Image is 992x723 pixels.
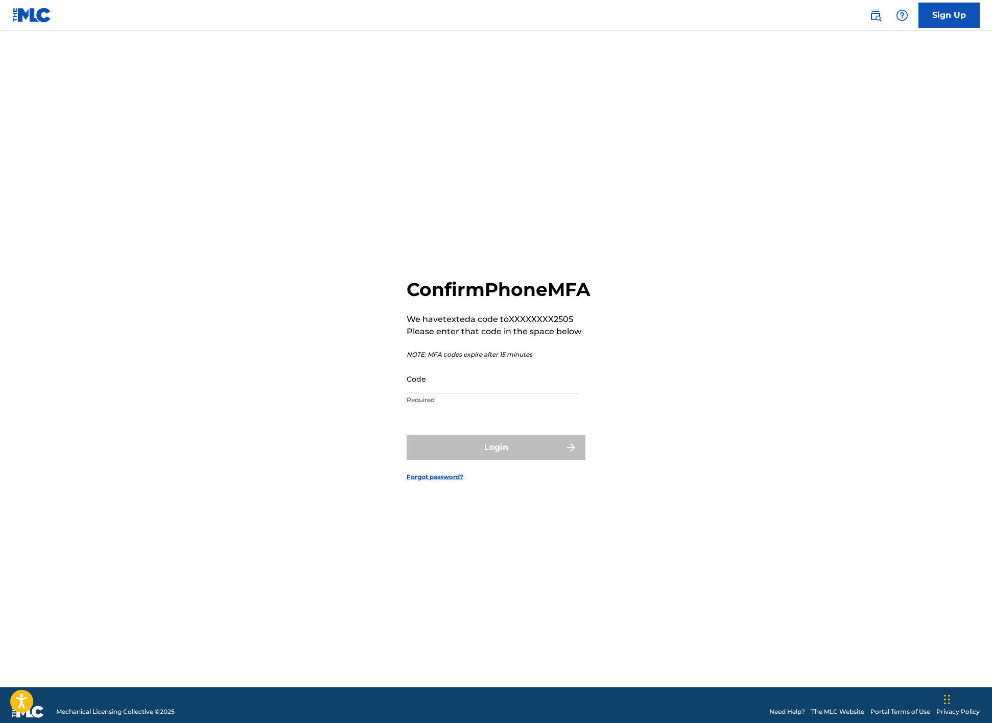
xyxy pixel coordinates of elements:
a: The MLC Website [811,707,864,716]
a: Public Search [865,5,886,26]
h2: Confirm Phone MFA [407,278,591,301]
a: Portal Terms of Use [870,707,930,716]
div: Help [892,5,912,26]
p: NOTE: MFA codes expire after 15 minutes [407,350,591,359]
a: Sign Up [918,3,980,28]
a: Forgot password? [407,472,463,482]
img: help [896,9,908,21]
p: Required [407,395,579,405]
img: logo [12,706,44,718]
div: Drag [944,684,950,715]
img: search [869,9,882,21]
iframe: Chat Widget [941,674,992,723]
p: Please enter that code in the space below [407,326,591,338]
p: We have texted a code to XXXXXXXX2505 [407,313,591,326]
span: Mechanical Licensing Collective © 2025 [56,707,175,716]
a: Need Help? [769,707,805,716]
img: MLC Logo [12,8,52,22]
a: Privacy Policy [936,707,980,716]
